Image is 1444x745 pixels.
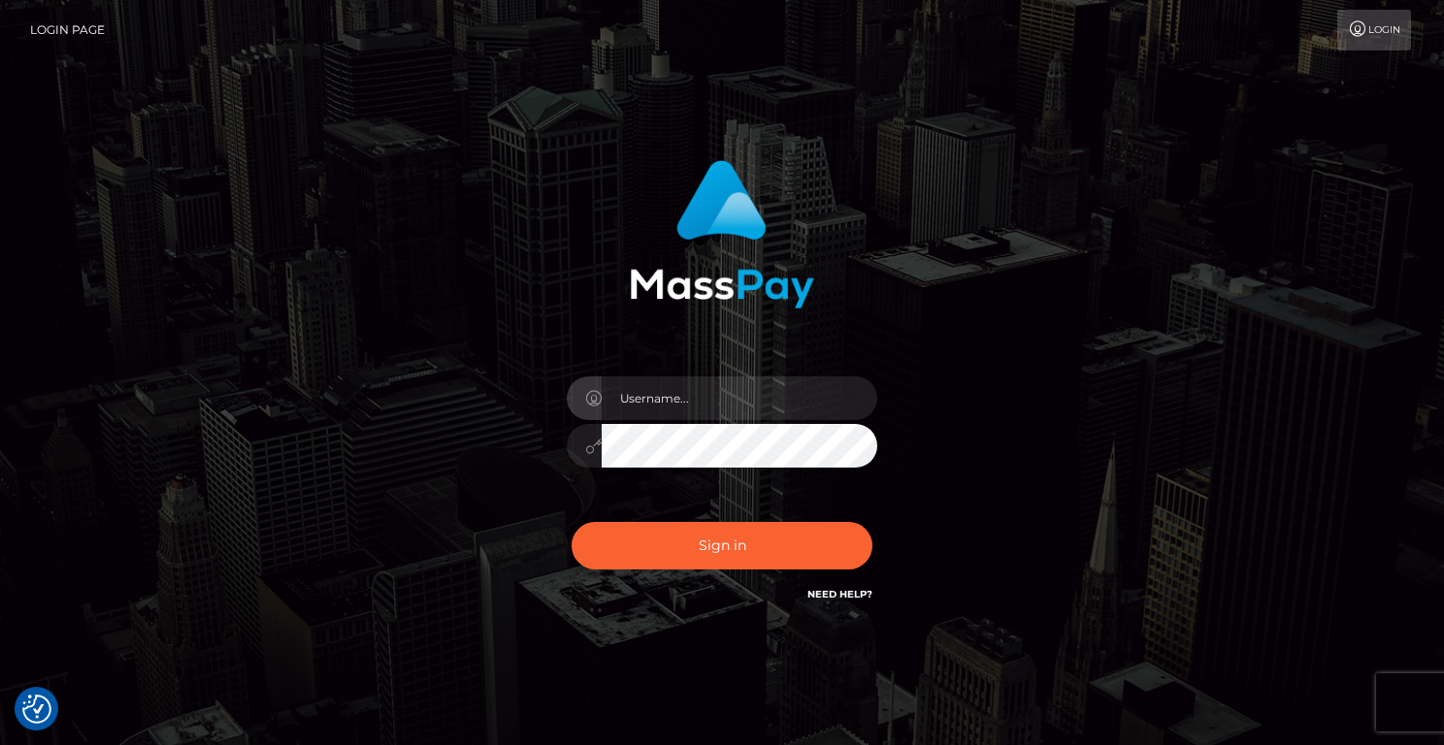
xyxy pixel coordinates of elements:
a: Login Page [30,10,105,50]
img: MassPay Login [630,160,814,308]
img: Revisit consent button [22,695,51,724]
a: Need Help? [807,588,872,600]
a: Login [1337,10,1411,50]
input: Username... [602,376,877,420]
button: Sign in [572,522,872,569]
button: Consent Preferences [22,695,51,724]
